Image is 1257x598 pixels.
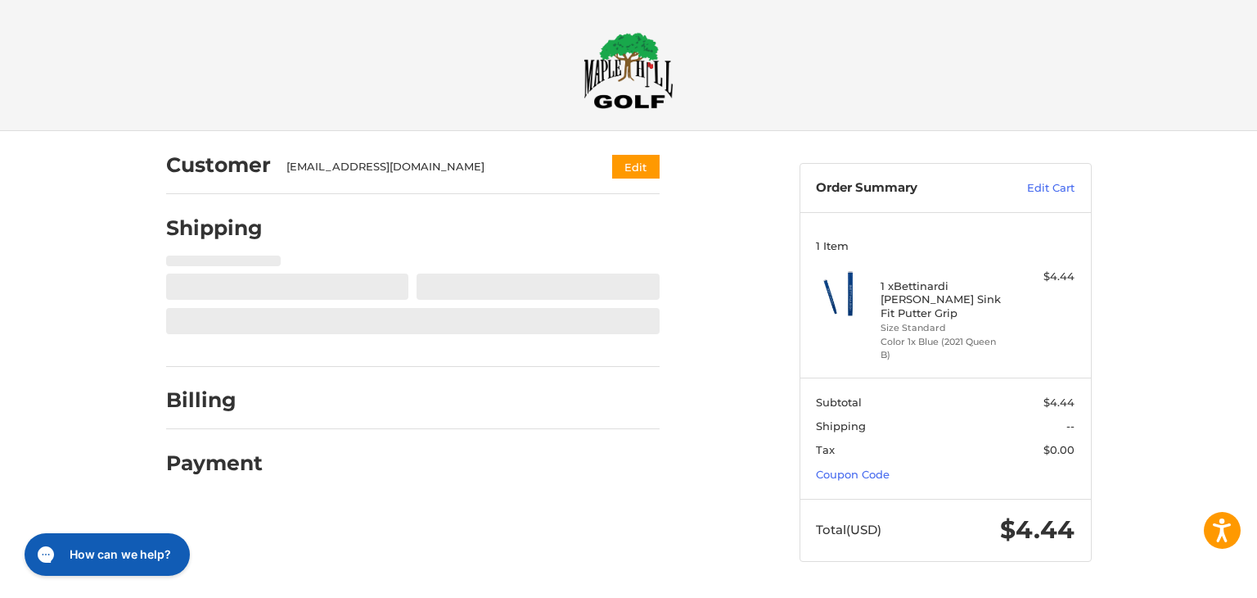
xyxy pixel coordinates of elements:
h2: Shipping [166,215,263,241]
li: Color 1x Blue (2021 Queen B) [881,335,1006,362]
a: Coupon Code [816,468,890,481]
h2: Customer [166,152,271,178]
h2: Payment [166,451,263,476]
span: Tax [816,443,835,456]
span: $0.00 [1043,443,1075,456]
iframe: Gorgias live chat messenger [16,528,194,582]
span: $4.44 [1043,396,1075,409]
span: Shipping [816,419,866,433]
span: $4.44 [1000,514,1075,545]
span: Total (USD) [816,522,881,537]
div: $4.44 [1010,269,1075,285]
img: Maple Hill Golf [583,32,674,109]
button: Edit [612,155,660,179]
h3: 1 Item [816,239,1075,252]
a: Edit Cart [992,180,1075,197]
h3: Order Summary [816,180,992,197]
li: Size Standard [881,321,1006,335]
h4: 1 x Bettinardi [PERSON_NAME] Sink Fit Putter Grip [881,279,1006,319]
div: [EMAIL_ADDRESS][DOMAIN_NAME] [286,159,580,175]
span: Subtotal [816,396,862,409]
h2: Billing [166,387,262,413]
span: -- [1066,419,1075,433]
